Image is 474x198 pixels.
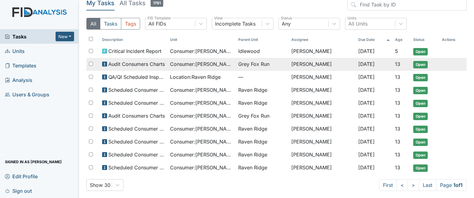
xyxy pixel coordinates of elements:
[395,61,400,67] span: 13
[395,48,398,54] span: 5
[238,138,267,145] span: Raven Ridge
[358,74,375,80] span: [DATE]
[289,34,355,45] th: Assignee
[358,100,375,106] span: [DATE]
[108,47,161,55] span: Critical Incident Report
[5,157,62,167] span: Signed in as [PERSON_NAME]
[238,47,260,55] span: Idlewood
[395,113,400,119] span: 13
[358,61,375,67] span: [DATE]
[413,74,428,81] span: Open
[413,139,428,146] span: Open
[238,164,267,171] span: Raven Ridge
[108,138,165,145] span: Scheduled Consumer Chart Review
[86,18,140,30] div: Type filter
[238,86,267,94] span: Raven Ridge
[238,99,267,107] span: Raven Ridge
[108,99,165,107] span: Scheduled Consumer Chart Review
[100,18,121,30] button: Tasks
[395,152,400,158] span: 13
[170,47,233,55] span: Consumer : [PERSON_NAME]
[238,60,269,68] span: Grey Fox Run
[413,87,428,94] span: Open
[348,20,368,27] div: All Units
[289,110,355,123] td: [PERSON_NAME]
[358,48,375,54] span: [DATE]
[90,181,110,189] div: Show 30
[419,179,436,191] a: Last
[238,151,267,158] span: Raven Ridge
[170,151,233,158] span: Consumer : [PERSON_NAME][GEOGRAPHIC_DATA]
[289,148,355,161] td: [PERSON_NAME]
[395,164,400,171] span: 13
[5,172,38,181] span: Edit Profile
[436,179,467,191] span: Page
[411,34,439,45] th: Toggle SortBy
[5,46,25,56] span: Units
[439,34,467,45] th: Actions
[5,186,32,196] span: Sign out
[356,34,393,45] th: Toggle SortBy
[5,75,32,85] span: Analysis
[413,152,428,159] span: Open
[108,73,165,81] span: QA/QI Scheduled Inspection
[108,86,165,94] span: Scheduled Consumer Chart Review
[289,123,355,135] td: [PERSON_NAME]
[289,161,355,174] td: [PERSON_NAME]
[289,97,355,110] td: [PERSON_NAME]
[238,125,267,132] span: Raven Ridge
[121,18,140,30] button: Tags
[358,113,375,119] span: [DATE]
[170,112,233,119] span: Consumer : [PERSON_NAME]
[168,34,236,45] th: Toggle SortBy
[413,61,428,68] span: Open
[89,37,93,41] input: Toggle All Rows Selected
[5,90,49,99] span: Users & Groups
[413,113,428,120] span: Open
[238,112,269,119] span: Grey Fox Run
[108,112,165,119] span: Audit Consumers Charts
[289,135,355,148] td: [PERSON_NAME]
[5,61,36,70] span: Templates
[289,45,355,58] td: [PERSON_NAME]
[413,126,428,133] span: Open
[413,164,428,172] span: Open
[413,48,428,55] span: Open
[358,164,375,171] span: [DATE]
[56,32,74,41] button: New
[395,139,400,145] span: 13
[86,18,100,30] button: All
[395,100,400,106] span: 13
[395,87,400,93] span: 13
[358,126,375,132] span: [DATE]
[289,71,355,84] td: [PERSON_NAME]
[358,87,375,93] span: [DATE]
[148,20,166,27] div: All FIDs
[236,34,289,45] th: Toggle SortBy
[397,179,408,191] a: <
[413,100,428,107] span: Open
[108,164,165,171] span: Scheduled Consumer Chart Review
[170,60,233,68] span: Consumer : [PERSON_NAME]
[395,126,400,132] span: 13
[100,34,168,45] th: Toggle SortBy
[170,86,233,94] span: Consumer : [PERSON_NAME]
[379,179,467,191] nav: task-pagination
[108,151,165,158] span: Scheduled Consumer Chart Review
[170,138,233,145] span: Consumer : [PERSON_NAME]
[170,125,233,132] span: Consumer : [PERSON_NAME]
[358,152,375,158] span: [DATE]
[108,125,165,132] span: Scheduled Consumer Chart Review
[393,34,411,45] th: Toggle SortBy
[379,179,397,191] a: First
[289,84,355,97] td: [PERSON_NAME]
[5,33,56,40] a: Tasks
[170,73,221,81] span: Location : Raven Ridge
[282,20,291,27] div: Any
[170,164,233,171] span: Consumer : [PERSON_NAME]
[408,179,419,191] a: >
[289,58,355,71] td: [PERSON_NAME]
[453,182,463,188] strong: 1 of 1
[170,99,233,107] span: Consumer : [PERSON_NAME]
